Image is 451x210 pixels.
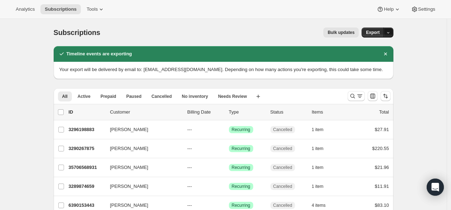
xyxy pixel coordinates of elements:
span: $220.55 [372,146,389,151]
span: No inventory [182,94,208,99]
div: 3296198883[PERSON_NAME]---SuccessRecurringCancelled1 item$27.91 [69,125,389,135]
span: $11.91 [375,184,389,189]
button: Analytics [11,4,39,14]
span: Cancelled [273,184,292,189]
span: 1 item [312,184,324,189]
span: Your export will be delivered by email to: [EMAIL_ADDRESS][DOMAIN_NAME]. Depending on how many ac... [59,67,383,72]
button: 1 item [312,144,332,154]
div: Open Intercom Messenger [427,179,444,196]
span: Settings [418,6,435,12]
span: --- [187,127,192,132]
button: 1 item [312,162,332,172]
p: 6390153443 [69,202,104,209]
button: Settings [407,4,440,14]
span: [PERSON_NAME] [110,126,148,133]
span: Cancelled [273,165,292,170]
span: Active [78,94,90,99]
p: 3296198883 [69,126,104,133]
span: Recurring [232,146,250,151]
span: Prepaid [101,94,116,99]
button: Customize table column order and visibility [368,91,378,101]
span: 4 items [312,202,326,208]
span: Bulk updates [328,30,354,35]
span: Recurring [232,127,250,132]
span: Help [384,6,393,12]
span: Export [366,30,379,35]
h2: Timeline events are exporting [67,50,132,57]
div: 35706568931[PERSON_NAME]---SuccessRecurringCancelled1 item$21.96 [69,162,389,172]
span: [PERSON_NAME] [110,183,148,190]
span: Cancelled [273,202,292,208]
button: Help [372,4,405,14]
p: Status [270,109,306,116]
button: 1 item [312,181,332,191]
button: Sort the results [381,91,391,101]
span: Subscriptions [54,29,101,36]
span: Subscriptions [45,6,77,12]
span: --- [187,184,192,189]
span: Recurring [232,202,250,208]
span: [PERSON_NAME] [110,164,148,171]
div: IDCustomerBilling DateTypeStatusItemsTotal [69,109,389,116]
button: Create new view [253,91,264,101]
p: 3290267875 [69,145,104,152]
span: All [62,94,68,99]
p: 35706568931 [69,164,104,171]
span: --- [187,202,192,208]
span: $21.96 [375,165,389,170]
span: 1 item [312,165,324,170]
div: Type [229,109,265,116]
button: 1 item [312,125,332,135]
button: Tools [82,4,109,14]
button: [PERSON_NAME] [106,124,177,135]
button: Export [362,27,384,37]
p: Billing Date [187,109,223,116]
span: --- [187,146,192,151]
button: Subscriptions [40,4,81,14]
p: 3289874659 [69,183,104,190]
p: Total [379,109,389,116]
span: Analytics [16,6,35,12]
span: 1 item [312,146,324,151]
span: Recurring [232,165,250,170]
span: Paused [126,94,142,99]
div: 3290267875[PERSON_NAME]---SuccessRecurringCancelled1 item$220.55 [69,144,389,154]
span: 1 item [312,127,324,132]
span: [PERSON_NAME] [110,202,148,209]
span: Needs Review [218,94,247,99]
span: Tools [87,6,98,12]
button: [PERSON_NAME] [106,162,177,173]
button: Search and filter results [348,91,365,101]
span: Cancelled [273,127,292,132]
button: Bulk updates [323,27,359,37]
div: Items [312,109,348,116]
div: 3289874659[PERSON_NAME]---SuccessRecurringCancelled1 item$11.91 [69,181,389,191]
span: [PERSON_NAME] [110,145,148,152]
button: [PERSON_NAME] [106,181,177,192]
span: --- [187,165,192,170]
p: Customer [110,109,182,116]
span: Cancelled [152,94,172,99]
span: $27.91 [375,127,389,132]
span: $83.10 [375,202,389,208]
button: Dismiss notification [381,49,391,59]
span: Cancelled [273,146,292,151]
p: ID [69,109,104,116]
button: [PERSON_NAME] [106,143,177,154]
span: Recurring [232,184,250,189]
